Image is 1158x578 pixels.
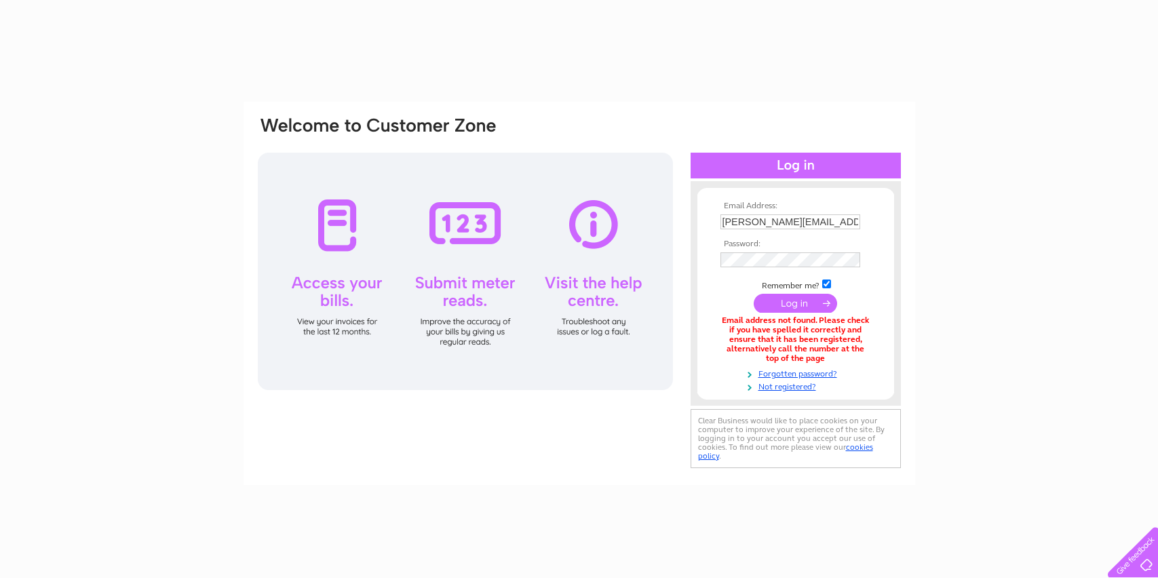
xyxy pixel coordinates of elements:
[720,316,871,363] div: Email address not found. Please check if you have spelled it correctly and ensure that it has bee...
[698,442,873,461] a: cookies policy
[717,277,874,291] td: Remember me?
[717,239,874,249] th: Password:
[754,294,837,313] input: Submit
[717,201,874,211] th: Email Address:
[720,379,874,392] a: Not registered?
[691,409,901,468] div: Clear Business would like to place cookies on your computer to improve your experience of the sit...
[720,366,874,379] a: Forgotten password?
